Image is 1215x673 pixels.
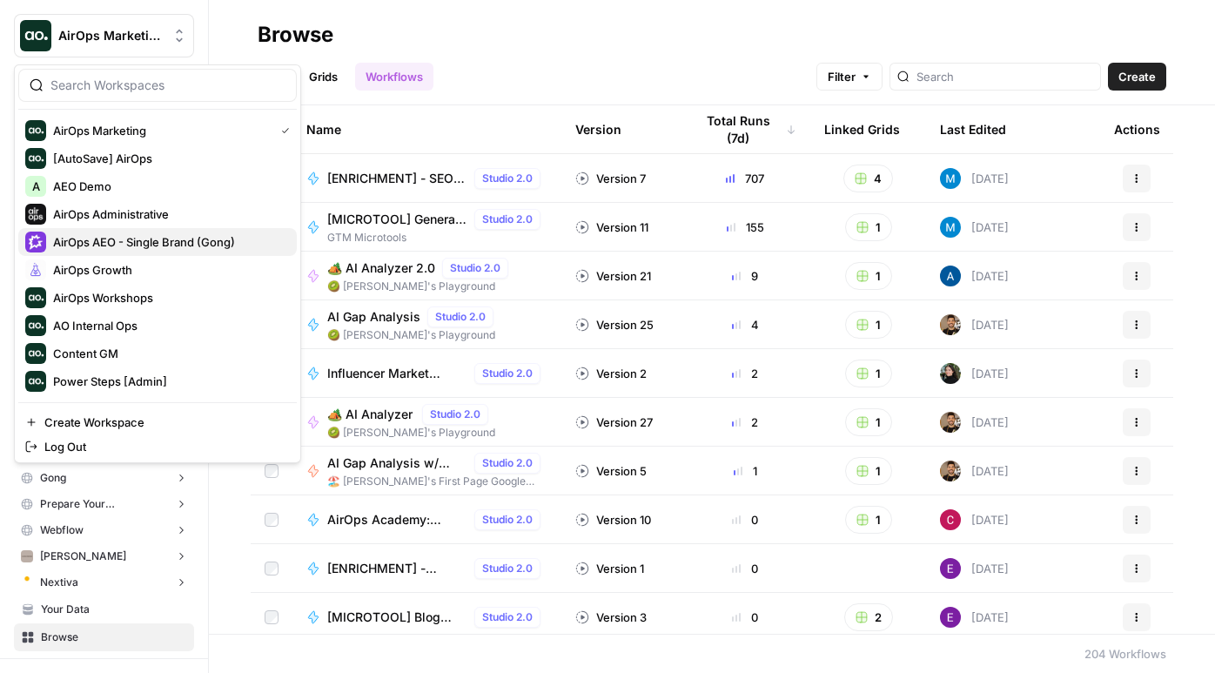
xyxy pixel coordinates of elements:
span: AO Internal Ops [53,317,283,334]
a: AI Gap AnalysisStudio 2.0🥝 [PERSON_NAME]'s Playground [306,306,547,343]
span: AirOps Administrative [53,205,283,223]
span: Browse [41,629,186,645]
img: x0rd3hcu1golq4b9z6e6pr8zudzc [940,509,961,530]
div: [DATE] [940,509,1009,530]
button: 1 [845,213,892,241]
input: Search Workspaces [50,77,285,94]
div: 204 Workflows [1084,645,1166,663]
div: [DATE] [940,314,1009,335]
div: 4 [694,316,796,333]
img: 36rz0nf6lyfqsoxlb67712aiq2cf [940,412,961,433]
button: Webflow [14,517,194,543]
div: Name [306,105,547,153]
div: Workspace: AirOps Marketing [14,64,301,463]
img: AirOps Administrative Logo [25,204,46,225]
span: Filter [828,68,856,85]
span: AEO Demo [53,178,283,195]
a: Your Data [14,596,194,623]
div: [DATE] [940,461,1009,481]
button: Gong [14,465,194,491]
span: 🏕️ AI Analyzer 2.0 [327,259,435,277]
span: Studio 2.0 [482,171,533,186]
span: AirOps Workshops [53,289,283,306]
div: Version 10 [575,511,651,528]
img: he81ibor8lsei4p3qvg4ugbvimgp [940,266,961,286]
img: AO Internal Ops Logo [25,315,46,336]
div: 707 [694,170,796,187]
a: [ENRICHMENT] - Hubspot - SEO Stats for DomainStudio 2.0 [306,558,547,579]
input: Search [916,68,1093,85]
a: 🏕️ AI Analyzer 2.0Studio 2.0🥝 [PERSON_NAME]'s Playground [306,258,547,294]
button: Workspace: AirOps Marketing [14,14,194,57]
img: Content GM Logo [25,343,46,364]
span: Influencer Market Research [327,365,467,382]
span: 🥝 [PERSON_NAME]'s Playground [327,327,500,343]
div: 2 [694,414,796,431]
span: AirOps Marketing [58,27,164,44]
img: vcq8o1fdhj8ez710og1lefwvm578 [21,550,33,562]
button: Create [1108,63,1166,91]
div: Version 27 [575,414,653,431]
span: AirOps Academy: Script to Landing Page [327,511,467,528]
div: Last Edited [940,105,1006,153]
div: 0 [694,560,796,577]
span: 🏖️ [PERSON_NAME]'s First Page Google Ranker [327,474,547,489]
div: Total Runs (7d) [694,105,796,153]
span: GTM Microtools [327,230,547,246]
div: Version [575,105,621,153]
a: Browse [14,623,194,651]
span: 🥝 [PERSON_NAME]'s Playground [327,279,515,294]
img: AirOps Workshops Logo [25,287,46,308]
span: 🏕️ AI Analyzer [327,406,415,423]
img: AirOps AEO - Single Brand (Gong) Logo [25,232,46,252]
button: 1 [845,506,892,534]
a: Grids [299,63,348,91]
span: AI Gap Analysis [327,308,420,326]
span: Power Steps [Admin] [53,373,283,390]
span: [ENRICHMENT] - SEO Stats for Domain [327,170,467,187]
div: Version 11 [575,219,648,236]
span: [PERSON_NAME] [40,548,126,564]
button: [PERSON_NAME] [14,543,194,569]
span: Studio 2.0 [482,561,533,576]
button: 1 [845,311,892,339]
span: Studio 2.0 [482,366,533,381]
button: Filter [816,63,883,91]
div: Version 7 [575,170,646,187]
div: Version 2 [575,365,647,382]
img: AirOps Marketing Logo [20,20,51,51]
span: AI Gap Analysis w/ Content Refresh [327,454,467,472]
div: Version 25 [575,316,654,333]
img: dr5cak4jfich6ysiawhf89gu7j71 [21,576,33,589]
a: Influencer Market ResearchStudio 2.0 [306,363,547,384]
span: Create Workspace [44,414,283,431]
button: 1 [845,408,892,436]
div: 2 [694,365,796,382]
span: Gong [40,470,66,486]
button: 1 [845,262,892,290]
div: 1 [694,462,796,480]
span: Log Out [44,438,283,455]
span: Studio 2.0 [450,260,500,276]
a: 🏕️ AI AnalyzerStudio 2.0🥝 [PERSON_NAME]'s Playground [306,404,547,441]
div: Actions [1114,105,1160,153]
button: Prepare Your [MEDICAL_DATA] [14,491,194,517]
a: Log Out [18,434,297,459]
a: Create Workspace [18,410,297,434]
img: AirOps Growth Logo [25,259,46,280]
span: [MICROTOOL] Blog Slug to URL [327,609,467,626]
span: Studio 2.0 [430,407,480,422]
img: tb834r7wcu795hwbtepf06oxpmnl [940,607,961,628]
img: 8kf0enzzdu940zcbcdg2qgw3ynsm [940,217,961,238]
span: AirOps Marketing [53,122,267,139]
a: AI Gap Analysis w/ Content RefreshStudio 2.0🏖️ [PERSON_NAME]'s First Page Google Ranker [306,453,547,489]
button: 2 [844,603,893,631]
span: AirOps AEO - Single Brand (Gong) [53,233,283,251]
div: [DATE] [940,168,1009,189]
img: Power Steps [Admin] Logo [25,371,46,392]
span: Prepare Your [MEDICAL_DATA] [40,496,168,512]
a: AirOps Academy: Script to Landing PageStudio 2.0 [306,509,547,530]
img: tb834r7wcu795hwbtepf06oxpmnl [940,558,961,579]
a: [MICROTOOL] Generate 2-3 competitorsStudio 2.0GTM Microtools [306,209,547,246]
img: [AutoSave] AirOps Logo [25,148,46,169]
